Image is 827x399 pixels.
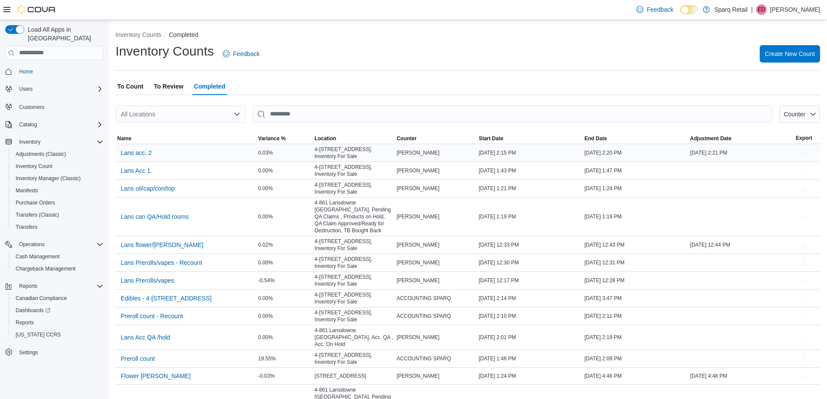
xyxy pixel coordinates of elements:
[9,221,107,233] button: Transfers
[16,224,37,231] span: Transfers
[583,311,688,321] div: [DATE] 2:11 PM
[115,31,161,38] button: Inventory Counts
[2,346,107,359] button: Settings
[12,222,103,232] span: Transfers
[583,293,688,303] div: [DATE] 3:47 PM
[12,149,69,159] a: Adjustments (Classic)
[2,280,107,292] button: Reports
[17,5,56,14] img: Cova
[477,240,583,250] div: [DATE] 12:33 PM
[479,135,504,142] span: Start Date
[583,183,688,194] div: [DATE] 1:24 PM
[121,184,175,193] span: Lans oil/cap/con/top
[12,264,79,274] a: Chargeback Management
[12,293,103,303] span: Canadian Compliance
[784,111,805,118] span: Counter
[117,369,194,383] button: Flower [PERSON_NAME]
[315,135,336,142] span: Location
[12,149,103,159] span: Adjustments (Classic)
[313,290,395,307] div: 4-[STREET_ADDRESS], Inventory For Sale
[16,281,103,291] span: Reports
[257,211,313,222] div: 0.00%
[12,305,103,316] span: Dashboards
[397,241,440,248] span: [PERSON_NAME]
[16,281,41,291] button: Reports
[12,173,103,184] span: Inventory Manager (Classic)
[477,371,583,381] div: [DATE] 1:24 PM
[16,137,103,147] span: Inventory
[689,240,794,250] div: [DATE] 12:44 PM
[397,167,440,174] span: [PERSON_NAME]
[12,185,103,196] span: Manifests
[2,65,107,78] button: Home
[313,133,395,144] button: Location
[121,372,191,380] span: Flower [PERSON_NAME]
[253,106,772,123] input: This is a search bar. After typing your query, hit enter to filter the results lower in the page.
[477,353,583,364] div: [DATE] 1:46 PM
[16,101,103,112] span: Customers
[12,185,41,196] a: Manifests
[257,311,313,321] div: 0.00%
[16,295,67,302] span: Canadian Compliance
[714,4,748,15] p: Sparq Retail
[115,30,820,41] nav: An example of EuiBreadcrumbs
[16,119,40,130] button: Catalog
[12,330,64,340] a: [US_STATE] CCRS
[2,100,107,113] button: Customers
[12,210,63,220] a: Transfers (Classic)
[117,135,132,142] span: Name
[633,1,677,18] a: Feedback
[16,66,103,77] span: Home
[121,212,188,221] span: Lans can QA/Hold rooms
[257,293,313,303] div: 0.00%
[397,259,440,266] span: [PERSON_NAME]
[16,187,38,194] span: Manifests
[154,78,183,95] span: To Review
[477,257,583,268] div: [DATE] 12:30 PM
[397,185,440,192] span: [PERSON_NAME]
[121,354,155,363] span: Preroll count
[12,251,63,262] a: Cash Management
[313,350,395,367] div: 4-[STREET_ADDRESS], Inventory For Sale
[16,319,34,326] span: Reports
[257,165,313,176] div: 0.00%
[689,371,794,381] div: [DATE] 4:48 PM
[19,283,37,290] span: Reports
[16,253,59,260] span: Cash Management
[583,240,688,250] div: [DATE] 12:43 PM
[121,241,204,249] span: Lans flower/[PERSON_NAME]
[117,78,143,95] span: To Count
[219,45,263,63] a: Feedback
[9,292,107,304] button: Canadian Compliance
[477,332,583,343] div: [DATE] 2:01 PM
[117,292,215,305] button: Edibles - 4-[STREET_ADDRESS]
[313,198,395,236] div: 4-861 Lansdowne [GEOGRAPHIC_DATA], Pending QA Claims , Products on Hold, QA Claim Approved/Ready ...
[16,307,50,314] span: Dashboards
[313,180,395,197] div: 4-[STREET_ADDRESS], Inventory For Sale
[477,165,583,176] div: [DATE] 1:43 PM
[194,78,225,95] span: Completed
[12,251,103,262] span: Cash Management
[24,25,103,43] span: Load All Apps in [GEOGRAPHIC_DATA]
[257,332,313,343] div: 0.00%
[19,104,44,111] span: Customers
[16,151,66,158] span: Adjustments (Classic)
[16,331,61,338] span: [US_STATE] CCRS
[9,197,107,209] button: Purchase Orders
[16,199,55,206] span: Purchase Orders
[765,49,815,58] span: Create New Count
[16,211,59,218] span: Transfers (Classic)
[690,135,731,142] span: Adjustment Date
[257,257,313,268] div: 0.00%
[16,84,103,94] span: Users
[313,371,395,381] div: [STREET_ADDRESS]
[689,133,794,144] button: Adjustment Date
[16,102,48,112] a: Customers
[9,172,107,185] button: Inventory Manager (Classic)
[12,173,84,184] a: Inventory Manager (Classic)
[758,4,765,15] span: ED
[583,371,688,381] div: [DATE] 4:46 PM
[397,213,440,220] span: [PERSON_NAME]
[16,239,48,250] button: Operations
[12,161,56,171] a: Inventory Count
